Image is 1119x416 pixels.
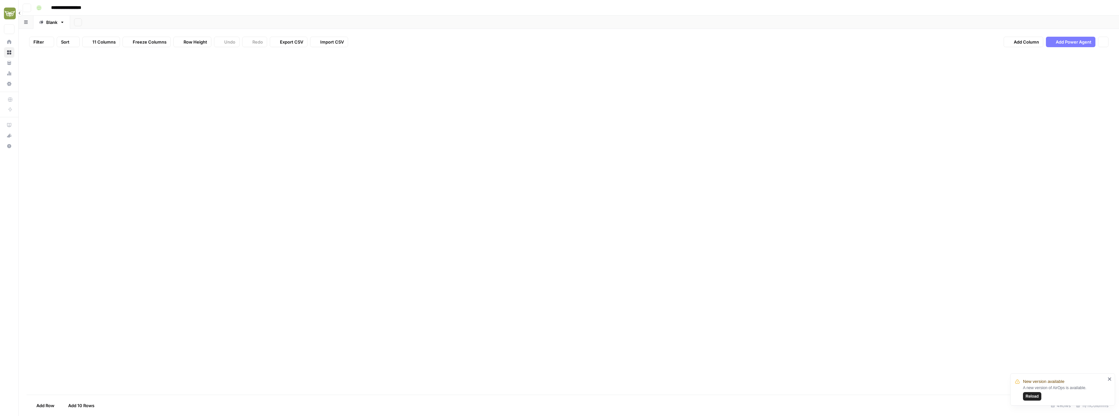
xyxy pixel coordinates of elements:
[61,39,69,45] span: Sort
[184,39,207,45] span: Row Height
[4,120,14,130] a: AirOps Academy
[224,39,235,45] span: Undo
[4,37,14,47] a: Home
[4,79,14,89] a: Settings
[123,37,171,47] button: Freeze Columns
[280,39,303,45] span: Export CSV
[320,39,344,45] span: Import CSV
[1056,39,1091,45] span: Add Power Agent
[4,5,14,22] button: Workspace: Evergreen Media
[4,47,14,58] a: Browse
[4,8,16,19] img: Evergreen Media Logo
[4,58,14,68] a: Your Data
[1023,392,1041,401] button: Reload
[1023,378,1064,385] span: New version available
[27,400,58,411] button: Add Row
[214,37,240,47] button: Undo
[57,37,80,47] button: Sort
[1046,37,1095,47] button: Add Power Agent
[46,19,57,26] div: Blank
[1023,385,1106,401] div: A new version of AirOps is available.
[252,39,263,45] span: Redo
[270,37,307,47] button: Export CSV
[33,16,70,29] a: Blank
[1026,393,1039,399] span: Reload
[1073,400,1111,411] div: 11/11 Columns
[310,37,348,47] button: Import CSV
[58,400,98,411] button: Add 10 Rows
[29,37,54,47] button: Filter
[1004,37,1043,47] button: Add Column
[4,130,14,141] button: What's new?
[4,131,14,141] div: What's new?
[242,37,267,47] button: Redo
[82,37,120,47] button: 11 Columns
[92,39,116,45] span: 11 Columns
[1108,376,1112,382] button: close
[4,68,14,79] a: Usage
[33,39,44,45] span: Filter
[1048,400,1073,411] div: 4 Rows
[1014,39,1039,45] span: Add Column
[173,37,211,47] button: Row Height
[68,402,94,409] span: Add 10 Rows
[133,39,167,45] span: Freeze Columns
[4,141,14,151] button: Help + Support
[36,402,54,409] span: Add Row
